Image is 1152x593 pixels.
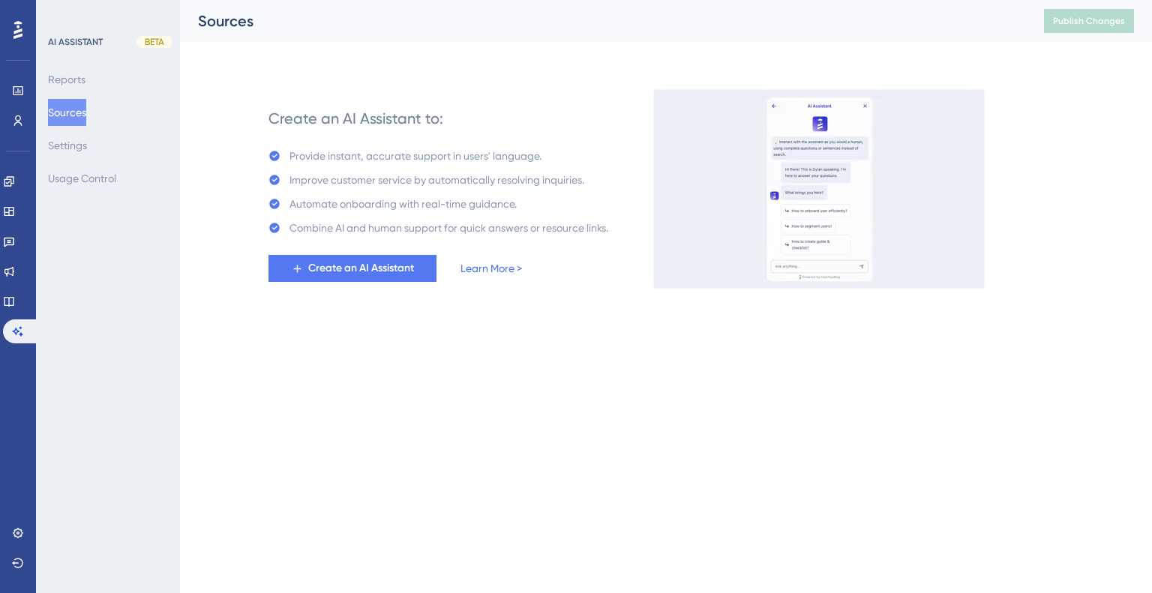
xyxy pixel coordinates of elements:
div: AI ASSISTANT [48,36,103,48]
button: Settings [48,132,87,159]
div: BETA [136,36,172,48]
span: Create an AI Assistant [308,259,414,277]
img: 536038c8a6906fa413afa21d633a6c1c.gif [653,89,985,289]
div: Sources [198,10,1006,31]
a: Learn More > [460,259,522,277]
div: Combine AI and human support for quick answers or resource links. [289,219,608,237]
div: Provide instant, accurate support in users' language. [289,147,541,165]
span: Publish Changes [1053,15,1125,27]
button: Usage Control [48,165,116,192]
button: Sources [48,99,86,126]
div: Automate onboarding with real-time guidance. [289,195,517,213]
div: Improve customer service by automatically resolving inquiries. [289,171,584,189]
div: Create an AI Assistant to: [268,108,443,129]
button: Reports [48,66,85,93]
button: Create an AI Assistant [268,255,436,282]
button: Publish Changes [1044,9,1134,33]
